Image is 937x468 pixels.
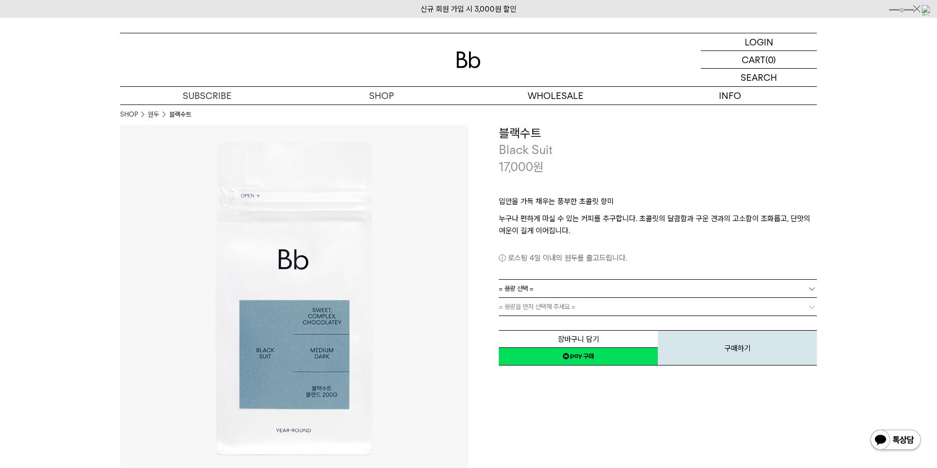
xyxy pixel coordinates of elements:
[468,87,643,105] p: WHOLESALE
[499,141,817,159] p: Black Suit
[120,110,138,120] a: SHOP
[658,330,817,366] button: 구매하기
[741,69,777,86] p: SEARCH
[499,347,658,366] a: 새창
[148,110,159,120] a: 원두
[499,298,576,316] span: = 용량을 먼저 선택해 주세요 =
[643,87,817,105] p: INFO
[701,51,817,69] a: CART (0)
[499,280,534,297] span: = 용량 선택 =
[456,51,481,68] img: 로고
[499,159,544,176] p: 17,000
[533,160,544,174] span: 원
[169,110,191,120] li: 블랙수트
[499,252,817,264] p: 로스팅 4일 이내의 원두를 출고드립니다.
[499,330,658,348] button: 장바구니 담기
[294,87,468,105] a: SHOP
[765,51,776,68] p: (0)
[869,429,922,453] img: 카카오톡 채널 1:1 채팅 버튼
[421,5,516,14] a: 신규 회원 가입 시 3,000원 할인
[701,33,817,51] a: LOGIN
[499,125,817,142] h3: 블랙수트
[742,51,765,68] p: CART
[745,33,773,50] p: LOGIN
[120,87,294,105] a: SUBSCRIBE
[499,213,817,237] p: 누구나 편하게 마실 수 있는 커피를 추구합니다. 초콜릿의 달콤함과 구운 견과의 고소함이 조화롭고, 단맛의 여운이 길게 이어집니다.
[499,195,817,213] p: 입안을 가득 채우는 풍부한 초콜릿 향미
